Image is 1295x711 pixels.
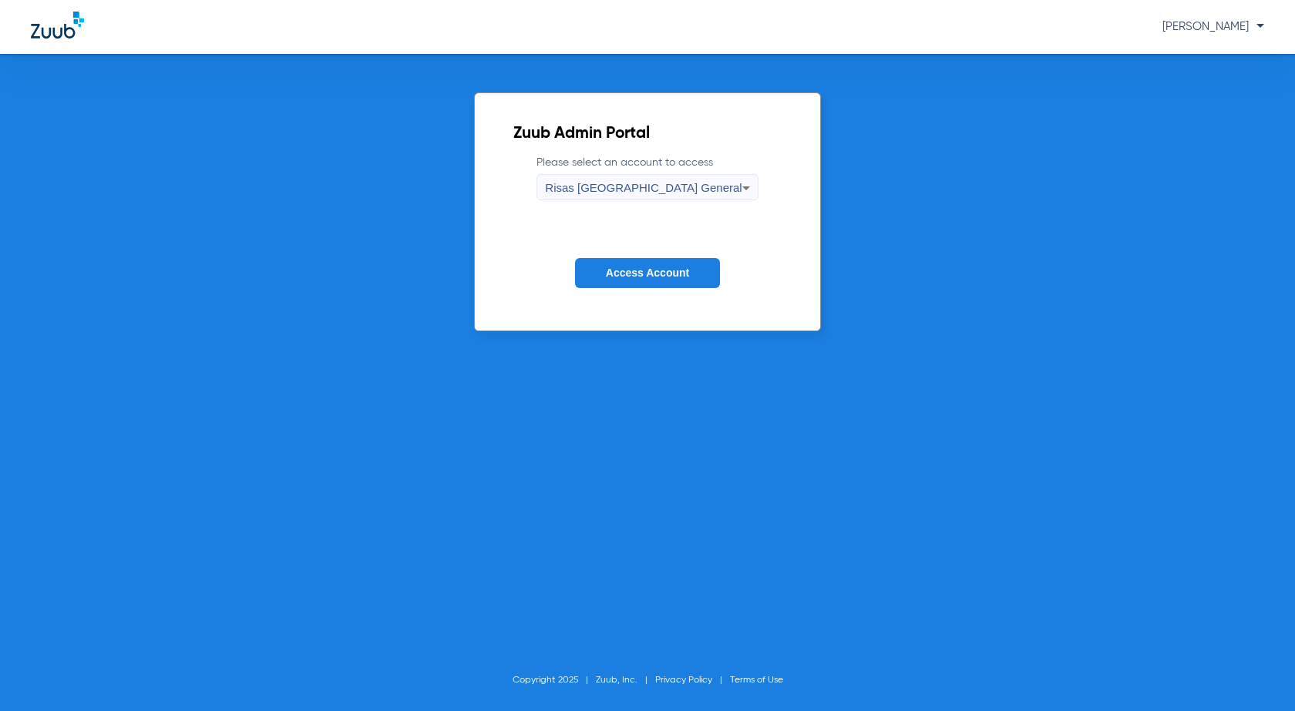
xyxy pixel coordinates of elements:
span: Access Account [606,267,689,279]
img: Zuub Logo [31,12,84,39]
a: Terms of Use [730,676,783,685]
h2: Zuub Admin Portal [513,126,781,142]
li: Zuub, Inc. [596,672,655,688]
li: Copyright 2025 [513,672,596,688]
button: Access Account [575,258,720,288]
span: Risas [GEOGRAPHIC_DATA] General [545,181,742,194]
span: [PERSON_NAME] [1162,21,1264,32]
label: Please select an account to access [536,155,758,200]
a: Privacy Policy [655,676,712,685]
